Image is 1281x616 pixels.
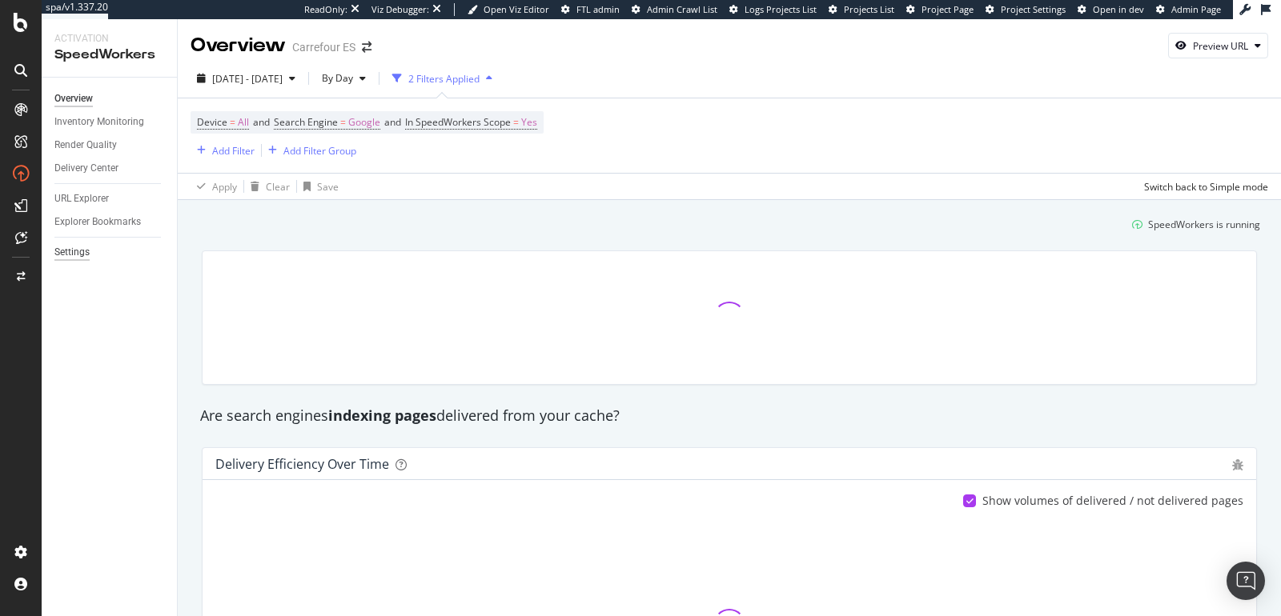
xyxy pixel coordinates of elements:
[1078,3,1144,16] a: Open in dev
[982,493,1243,509] div: Show volumes of delivered / not delivered pages
[266,180,290,194] div: Clear
[317,180,339,194] div: Save
[1168,33,1268,58] button: Preview URL
[1138,174,1268,199] button: Switch back to Simple mode
[54,190,109,207] div: URL Explorer
[576,3,620,15] span: FTL admin
[230,115,235,129] span: =
[362,42,371,53] div: arrow-right-arrow-left
[386,66,499,91] button: 2 Filters Applied
[262,141,356,160] button: Add Filter Group
[54,137,117,154] div: Render Quality
[922,3,974,15] span: Project Page
[647,3,717,15] span: Admin Crawl List
[340,115,346,129] span: =
[191,32,286,59] div: Overview
[54,46,164,64] div: SpeedWorkers
[274,115,338,129] span: Search Engine
[328,406,436,425] strong: indexing pages
[844,3,894,15] span: Projects List
[54,214,166,230] a: Explorer Bookmarks
[1144,180,1268,194] div: Switch back to Simple mode
[238,111,249,134] span: All
[191,141,255,160] button: Add Filter
[1001,3,1066,15] span: Project Settings
[1148,218,1260,231] div: SpeedWorkers is running
[54,190,166,207] a: URL Explorer
[212,180,237,194] div: Apply
[384,115,401,129] span: and
[253,115,270,129] span: and
[54,114,166,130] a: Inventory Monitoring
[54,244,90,261] div: Settings
[197,115,227,129] span: Device
[371,3,429,16] div: Viz Debugger:
[561,3,620,16] a: FTL admin
[191,66,302,91] button: [DATE] - [DATE]
[513,115,519,129] span: =
[292,39,355,55] div: Carrefour ES
[829,3,894,16] a: Projects List
[1093,3,1144,15] span: Open in dev
[54,137,166,154] a: Render Quality
[906,3,974,16] a: Project Page
[54,160,166,177] a: Delivery Center
[244,174,290,199] button: Clear
[521,111,537,134] span: Yes
[54,244,166,261] a: Settings
[54,114,144,130] div: Inventory Monitoring
[54,160,118,177] div: Delivery Center
[297,174,339,199] button: Save
[729,3,817,16] a: Logs Projects List
[1193,39,1248,53] div: Preview URL
[215,456,389,472] div: Delivery Efficiency over time
[191,174,237,199] button: Apply
[212,144,255,158] div: Add Filter
[405,115,511,129] span: In SpeedWorkers Scope
[283,144,356,158] div: Add Filter Group
[315,71,353,85] span: By Day
[986,3,1066,16] a: Project Settings
[54,90,166,107] a: Overview
[632,3,717,16] a: Admin Crawl List
[1232,459,1243,470] div: bug
[468,3,549,16] a: Open Viz Editor
[54,90,93,107] div: Overview
[54,32,164,46] div: Activation
[408,72,480,86] div: 2 Filters Applied
[1227,562,1265,600] div: Open Intercom Messenger
[1171,3,1221,15] span: Admin Page
[54,214,141,230] div: Explorer Bookmarks
[745,3,817,15] span: Logs Projects List
[348,111,380,134] span: Google
[315,66,372,91] button: By Day
[192,406,1267,426] div: Are search engines delivered from your cache?
[304,3,347,16] div: ReadOnly:
[484,3,549,15] span: Open Viz Editor
[212,72,283,86] span: [DATE] - [DATE]
[1156,3,1221,16] a: Admin Page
